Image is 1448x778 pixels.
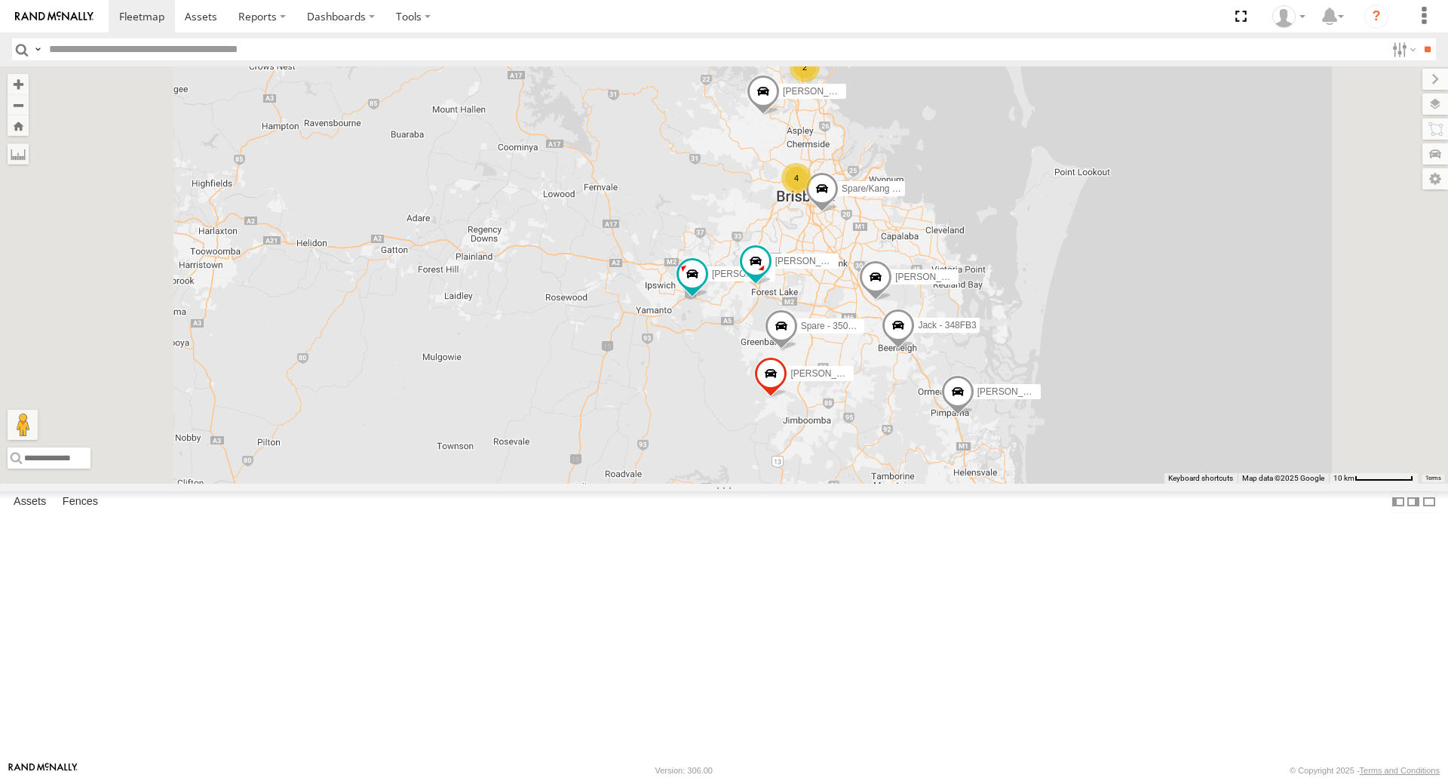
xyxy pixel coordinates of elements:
[1242,474,1324,482] span: Map data ©2025 Google
[1329,473,1418,484] button: Map Scale: 10 km per 74 pixels
[1406,491,1421,513] label: Dock Summary Table to the Right
[790,369,961,380] span: [PERSON_NAME] 366JK9 - Corolla Hatch
[1333,474,1354,482] span: 10 km
[977,386,1091,397] span: [PERSON_NAME] - 842JY2
[1360,766,1440,775] a: Terms and Conditions
[32,38,44,60] label: Search Query
[783,86,900,97] span: [PERSON_NAME] - 063 EB2
[1364,5,1388,29] i: ?
[1422,168,1448,189] label: Map Settings
[8,74,29,94] button: Zoom in
[8,115,29,136] button: Zoom Home
[8,763,78,778] a: Visit our Website
[1267,5,1311,28] div: Marco DiBenedetto
[6,492,54,513] label: Assets
[895,272,1009,282] span: [PERSON_NAME] - 347FB3
[801,321,865,331] span: Spare - 350FB3
[781,163,811,193] div: 4
[8,143,29,165] label: Measure
[1386,38,1419,60] label: Search Filter Options
[1422,491,1437,513] label: Hide Summary Table
[842,183,933,194] span: Spare/Kang - 269 EH7
[8,410,38,440] button: Drag Pegman onto the map to open Street View
[712,269,857,279] span: [PERSON_NAME] B - Corolla Hatch
[1425,475,1441,481] a: Terms (opens in new tab)
[775,257,909,267] span: [PERSON_NAME] 019IP4 - Hilux
[655,766,713,775] div: Version: 306.00
[918,320,976,331] span: Jack - 348FB3
[55,492,106,513] label: Fences
[1168,473,1233,484] button: Keyboard shortcuts
[15,11,94,22] img: rand-logo.svg
[1290,766,1440,775] div: © Copyright 2025 -
[8,94,29,115] button: Zoom out
[790,52,820,82] div: 2
[1391,491,1406,513] label: Dock Summary Table to the Left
